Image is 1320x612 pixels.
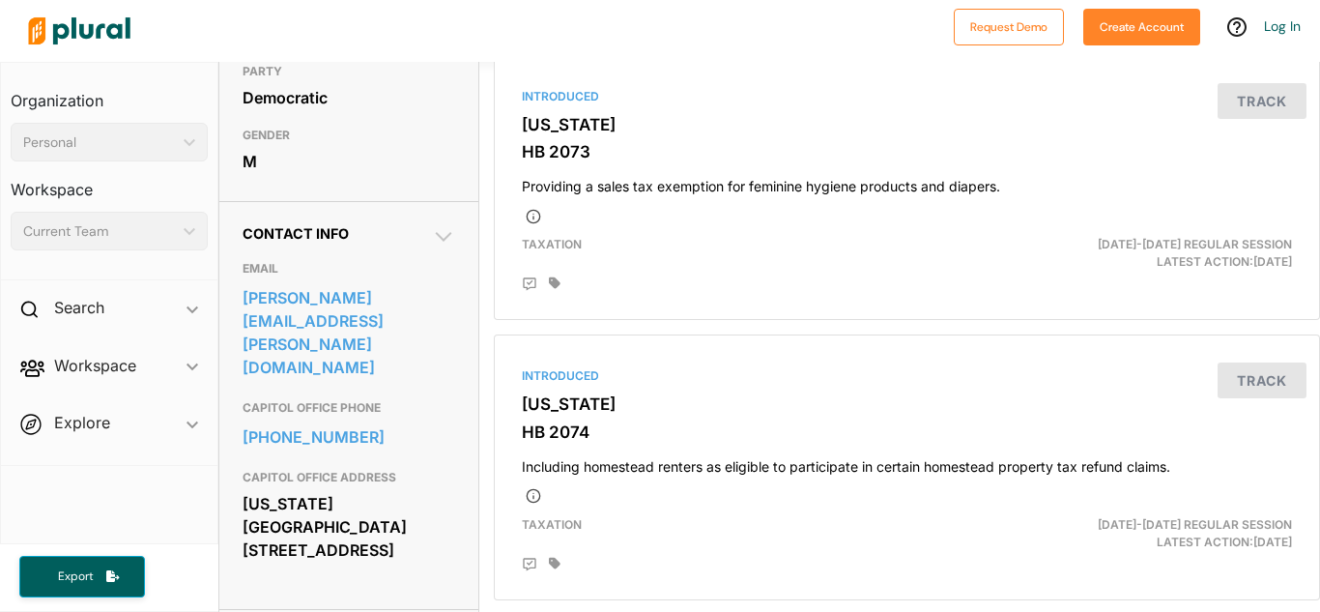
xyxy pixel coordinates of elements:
[522,237,582,251] span: Taxation
[1098,517,1292,532] span: [DATE]-[DATE] Regular Session
[549,557,560,570] div: Add tags
[1218,363,1306,398] button: Track
[522,394,1292,414] h3: [US_STATE]
[1083,15,1200,36] a: Create Account
[522,423,1292,442] h3: HB 2074
[243,124,455,147] h3: GENDER
[522,450,1292,476] h4: Including homestead renters as eligible to participate in certain homestead property tax refund c...
[243,466,455,489] h3: CAPITOL OFFICE ADDRESS
[1218,83,1306,119] button: Track
[522,169,1292,195] h4: Providing a sales tax exemption for feminine hygiene products and diapers.
[243,283,455,382] a: [PERSON_NAME][EMAIL_ADDRESS][PERSON_NAME][DOMAIN_NAME]
[243,60,455,83] h3: PARTY
[522,557,537,572] div: Add Position Statement
[19,556,145,597] button: Export
[243,489,455,565] div: [US_STATE][GEOGRAPHIC_DATA] [STREET_ADDRESS]
[243,257,455,280] h3: EMAIL
[954,15,1064,36] a: Request Demo
[1040,236,1306,271] div: Latest Action: [DATE]
[549,277,560,290] div: Add tags
[522,277,537,292] div: Add Position Statement
[522,517,582,532] span: Taxation
[522,115,1292,134] h3: [US_STATE]
[522,142,1292,161] h3: HB 2073
[23,221,176,242] div: Current Team
[23,132,176,153] div: Personal
[243,396,455,420] h3: CAPITOL OFFICE PHONE
[1098,237,1292,251] span: [DATE]-[DATE] Regular Session
[954,9,1064,45] button: Request Demo
[54,297,104,318] h2: Search
[522,367,1292,385] div: Introduced
[243,423,455,452] a: [PHONE_NUMBER]
[243,147,455,176] div: M
[522,88,1292,105] div: Introduced
[1040,516,1306,551] div: Latest Action: [DATE]
[44,568,106,585] span: Export
[11,161,208,204] h3: Workspace
[11,73,208,115] h3: Organization
[243,225,349,242] span: Contact Info
[1083,9,1200,45] button: Create Account
[1264,17,1301,35] a: Log In
[243,83,455,112] div: Democratic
